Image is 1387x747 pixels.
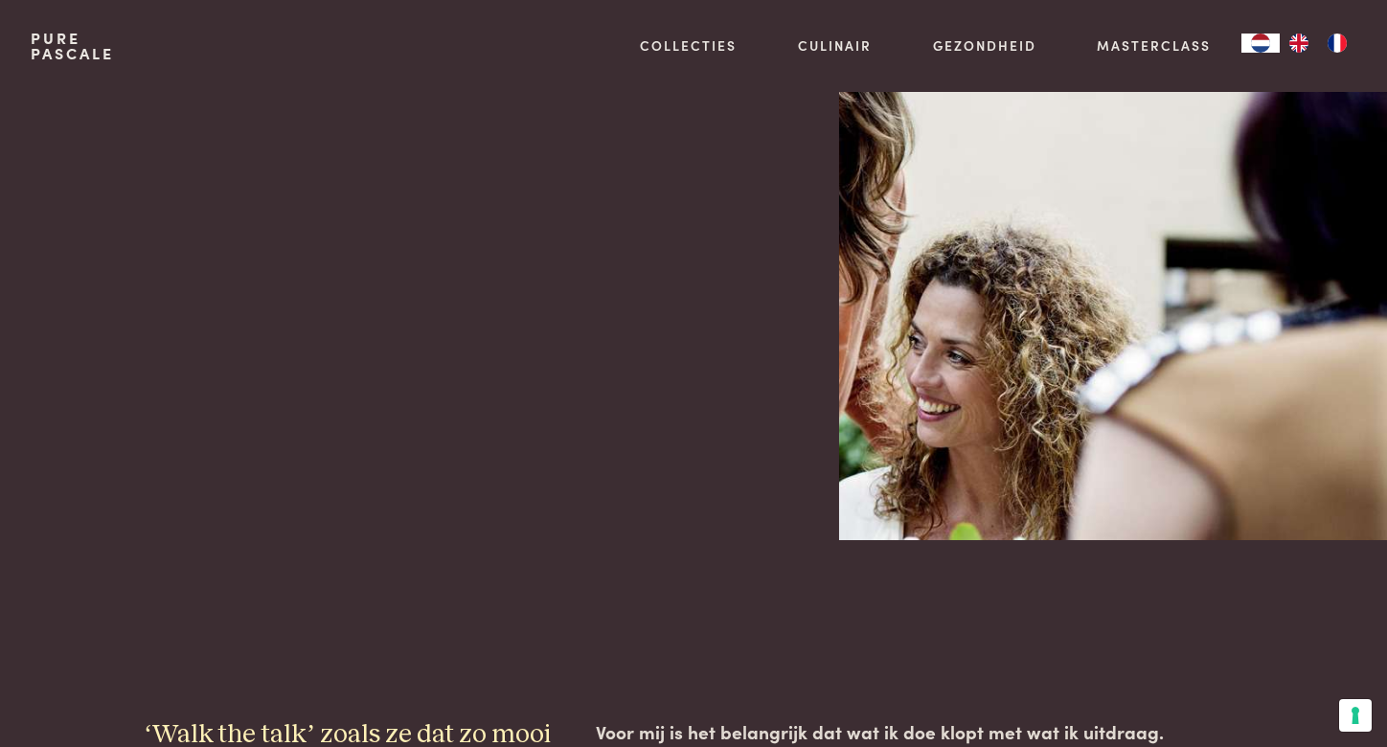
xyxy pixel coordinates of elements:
a: PurePascale [31,31,114,61]
a: EN [1280,34,1318,53]
div: Language [1241,34,1280,53]
a: Gezondheid [933,35,1036,56]
a: FR [1318,34,1356,53]
aside: Language selected: Nederlands [1241,34,1356,53]
a: Masterclass [1097,35,1211,56]
a: Collecties [640,35,737,56]
a: Culinair [798,35,872,56]
button: Uw voorkeuren voor toestemming voor trackingtechnologieën [1339,699,1372,732]
a: NL [1241,34,1280,53]
strong: Voor mij is het belangrijk dat wat ik doe klopt met wat ik uitdraag. [596,718,1164,744]
ul: Language list [1280,34,1356,53]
